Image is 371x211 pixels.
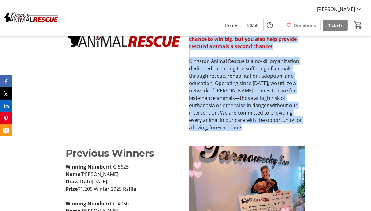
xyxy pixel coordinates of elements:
p: rt-C-5625 [66,163,182,170]
strong: Draw Date [66,178,92,185]
span: Tickets [328,22,343,29]
strong: Prize [66,186,78,192]
img: undefined [66,3,182,69]
strong: Name [66,171,80,178]
strong: When you buy tickets for Kingston Animal Rescue's 50/50 Lottery, you not only get a chance to win... [189,21,297,50]
p: Previous Winners [66,146,182,161]
a: Tickets [323,20,348,31]
p: $1,205 Winter 2025 Raffle [66,185,182,193]
a: Home [220,20,242,31]
button: Help [264,19,276,31]
button: Cart [353,19,364,30]
p: [PERSON_NAME] [66,170,182,178]
span: 50/50 [247,22,258,29]
a: 50/50 [242,20,263,31]
span: Donations [294,22,316,29]
p: [DATE] [66,178,182,185]
button: [PERSON_NAME] [312,4,367,14]
span: Home [225,22,237,29]
p: rt-C-4050 [66,200,182,207]
span: [PERSON_NAME] [317,6,355,13]
strong: Winning Number [66,163,108,170]
a: Donations [281,20,321,31]
img: Kingston Animal Rescue's Logo [4,2,58,33]
strong: Winning Number [66,200,108,207]
p: Kingston Animal Rescue is a no-kill organization dedicated to ending the suffering of animals thr... [189,57,305,131]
